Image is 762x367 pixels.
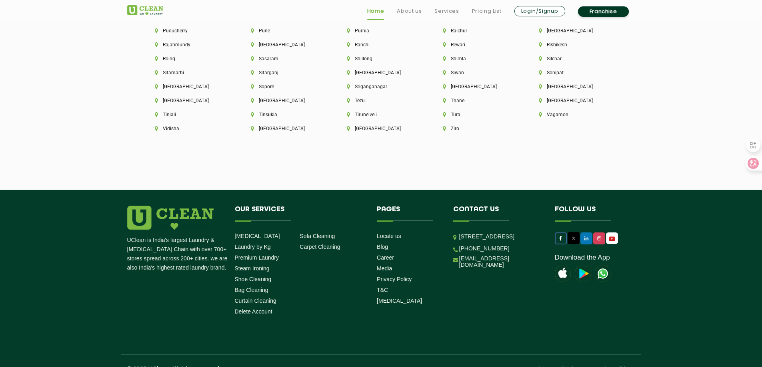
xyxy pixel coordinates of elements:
[235,298,276,304] a: Curtain Cleaning
[235,276,272,282] a: Shoe Cleaning
[155,98,224,103] li: [GEOGRAPHIC_DATA]
[595,266,611,282] img: UClean Laundry and Dry Cleaning
[251,56,320,61] li: Sasaram
[453,206,543,221] h4: Contact us
[155,112,224,117] li: Tiniali
[235,233,280,239] a: [MEDICAL_DATA]
[347,84,416,89] li: Sriganganagar
[472,6,502,16] a: Pricing List
[127,236,229,272] p: UClean is India's largest Laundry & [MEDICAL_DATA] Chain with over 700+ stores spread across 200+...
[443,98,512,103] li: Thane
[443,126,512,131] li: Ziro
[607,234,617,243] img: UClean Laundry and Dry Cleaning
[578,6,629,17] a: Franchise
[155,28,224,34] li: Puducherry
[539,56,608,61] li: Silchar
[155,70,224,75] li: Sitamarhi
[251,42,320,48] li: [GEOGRAPHIC_DATA]
[514,6,565,16] a: Login/Signup
[235,265,270,272] a: Steam Ironing
[347,98,416,103] li: Tezu
[347,42,416,48] li: Ranchi
[434,6,459,16] a: Services
[443,42,512,48] li: Rewari
[377,254,394,261] a: Career
[347,56,416,61] li: Shillong
[539,112,608,117] li: Vagamon
[235,287,268,293] a: Bag Cleaning
[300,244,340,250] a: Carpet Cleaning
[347,112,416,117] li: Tirunelveli
[539,70,608,75] li: Sonipat
[235,206,365,221] h4: Our Services
[539,28,608,34] li: [GEOGRAPHIC_DATA]
[251,126,320,131] li: [GEOGRAPHIC_DATA]
[235,254,279,261] a: Premium Laundry
[397,6,422,16] a: About us
[377,276,412,282] a: Privacy Policy
[251,28,320,34] li: Pune
[251,112,320,117] li: Tinsukia
[443,56,512,61] li: Shimla
[127,206,214,230] img: logo.png
[235,308,272,315] a: Delete Account
[555,254,610,262] a: Download the App
[377,298,422,304] a: [MEDICAL_DATA]
[251,84,320,89] li: Sopore
[539,84,608,89] li: [GEOGRAPHIC_DATA]
[555,266,571,282] img: apple-icon.png
[575,266,591,282] img: playstoreicon.png
[459,255,543,268] a: [EMAIL_ADDRESS][DOMAIN_NAME]
[443,28,512,34] li: Raichur
[127,5,163,15] img: UClean Laundry and Dry Cleaning
[377,287,388,293] a: T&C
[347,126,416,131] li: [GEOGRAPHIC_DATA]
[377,233,401,239] a: Locate us
[377,265,392,272] a: Media
[443,84,512,89] li: [GEOGRAPHIC_DATA]
[539,42,608,48] li: Rishikesh
[555,206,625,221] h4: Follow us
[347,70,416,75] li: [GEOGRAPHIC_DATA]
[251,70,320,75] li: Sitarganj
[367,6,384,16] a: Home
[443,70,512,75] li: Siwan
[155,126,224,131] li: Vidisha
[155,56,224,61] li: Roing
[155,84,224,89] li: [GEOGRAPHIC_DATA]
[347,28,416,34] li: Purnia
[251,98,320,103] li: [GEOGRAPHIC_DATA]
[155,42,224,48] li: Rajahmundy
[459,232,543,241] p: [STREET_ADDRESS]
[459,245,510,252] a: [PHONE_NUMBER]
[235,244,271,250] a: Laundry by Kg
[443,112,512,117] li: Tura
[539,98,608,103] li: [GEOGRAPHIC_DATA]
[300,233,335,239] a: Sofa Cleaning
[377,244,388,250] a: Blog
[377,206,441,221] h4: Pages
